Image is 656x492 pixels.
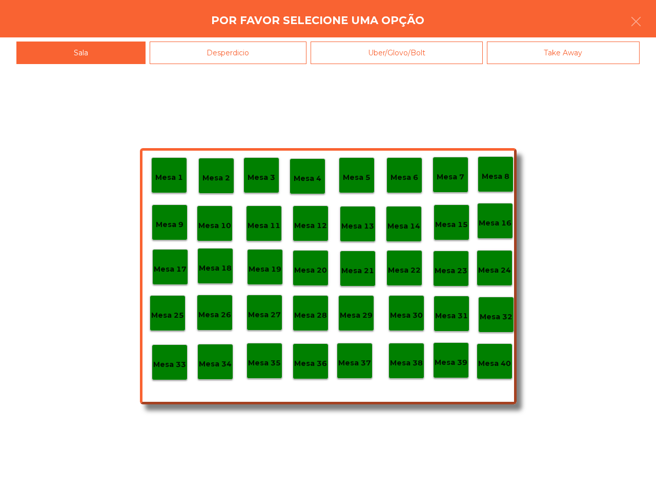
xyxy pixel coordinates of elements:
[478,264,511,276] p: Mesa 24
[435,265,467,277] p: Mesa 23
[248,172,275,183] p: Mesa 3
[294,310,327,321] p: Mesa 28
[388,264,421,276] p: Mesa 22
[343,172,371,183] p: Mesa 5
[156,219,183,231] p: Mesa 9
[294,220,327,232] p: Mesa 12
[294,358,327,370] p: Mesa 36
[248,220,280,232] p: Mesa 11
[198,220,231,232] p: Mesa 10
[478,358,511,370] p: Mesa 40
[341,265,374,277] p: Mesa 21
[155,172,183,183] p: Mesa 1
[435,357,467,368] p: Mesa 39
[153,359,186,371] p: Mesa 33
[390,357,423,369] p: Mesa 38
[480,311,512,323] p: Mesa 32
[151,310,184,321] p: Mesa 25
[198,309,231,321] p: Mesa 26
[340,310,373,321] p: Mesa 29
[487,42,640,65] div: Take Away
[294,264,327,276] p: Mesa 20
[248,309,281,321] p: Mesa 27
[154,263,187,275] p: Mesa 17
[311,42,483,65] div: Uber/Glovo/Bolt
[387,220,420,232] p: Mesa 14
[338,357,371,369] p: Mesa 37
[249,263,281,275] p: Mesa 19
[435,310,468,322] p: Mesa 31
[202,172,230,184] p: Mesa 2
[16,42,146,65] div: Sala
[211,13,424,28] h4: Por favor selecione uma opção
[479,217,511,229] p: Mesa 16
[150,42,307,65] div: Desperdicio
[391,172,418,183] p: Mesa 6
[199,262,232,274] p: Mesa 18
[294,173,321,184] p: Mesa 4
[199,358,232,370] p: Mesa 34
[341,220,374,232] p: Mesa 13
[390,310,423,321] p: Mesa 30
[435,219,468,231] p: Mesa 15
[482,171,509,182] p: Mesa 8
[437,171,464,183] p: Mesa 7
[248,357,281,369] p: Mesa 35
